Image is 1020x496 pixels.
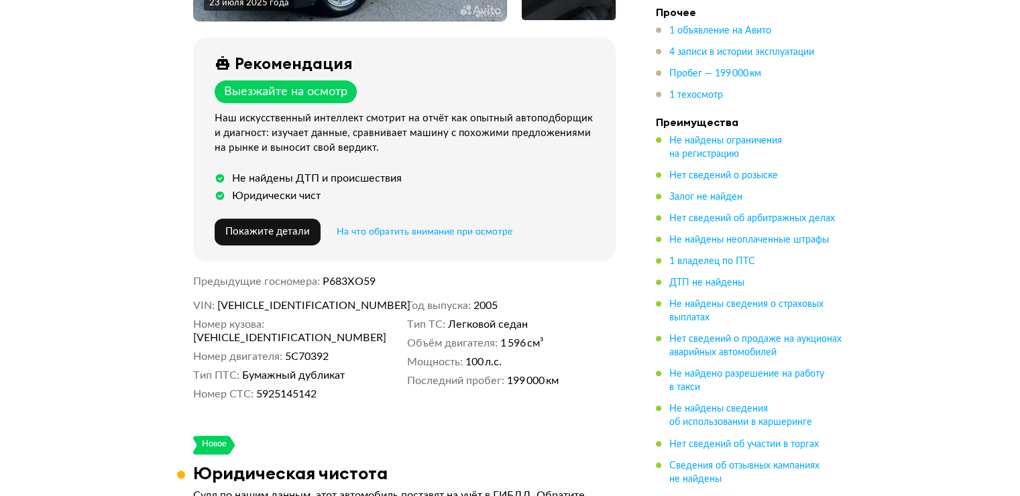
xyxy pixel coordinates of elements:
[225,227,310,237] span: Покажите детали
[507,374,559,387] span: 199 000 км
[323,275,616,288] dd: Р683ХО59
[669,439,819,448] span: Нет сведений об участии в торгах
[193,318,264,331] dt: Номер кузова
[669,460,819,483] span: Сведения об отзывных кампаниях не найдены
[669,171,778,180] span: Нет сведений о розыске
[215,111,600,156] div: Наш искусственный интеллект смотрит на отчёт как опытный автоподборщик и диагност: изучает данные...
[193,462,388,483] h3: Юридическая чистота
[193,387,253,401] dt: Номер СТС
[285,350,329,363] span: 5С70392
[235,54,353,72] div: Рекомендация
[224,84,347,99] div: Выезжайте на осмотр
[656,5,844,19] h4: Прочее
[256,387,317,401] span: 5925145142
[201,436,227,454] div: Новое
[669,192,742,202] span: Залог не найден
[193,331,347,345] span: [VEHICLE_IDENTIFICATION_NUMBER]
[193,350,282,363] dt: Номер двигателя
[232,172,402,185] div: Не найдены ДТП и происшествия
[407,336,498,350] dt: Объём двигателя
[669,26,771,36] span: 1 объявление на Авито
[193,369,239,382] dt: Тип ПТС
[217,299,372,312] span: [VEHICLE_IDENTIFICATION_NUMBER]
[669,48,814,57] span: 4 записи в истории эксплуатации
[669,334,842,357] span: Нет сведений о продаже на аукционах аварийных автомобилей
[448,318,528,331] span: Легковой седан
[407,374,504,387] dt: Последний пробег
[669,257,755,266] span: 1 владелец по ПТС
[232,189,321,202] div: Юридически чист
[407,299,471,312] dt: Год выпуска
[337,227,512,237] span: На что обратить внимание при осмотре
[669,69,761,78] span: Пробег — 199 000 км
[215,219,321,245] button: Покажите детали
[500,336,544,350] span: 1 596 см³
[465,355,502,369] span: 100 л.с.
[193,275,320,288] dt: Предыдущие госномера
[193,299,215,312] dt: VIN
[473,299,498,312] span: 2005
[669,404,812,427] span: Не найдены сведения об использовании в каршеринге
[669,214,835,223] span: Нет сведений об арбитражных делах
[669,278,744,288] span: ДТП не найдены
[669,235,829,245] span: Не найдены неоплаченные штрафы
[656,115,844,129] h4: Преимущества
[407,355,463,369] dt: Мощность
[669,369,824,392] span: Не найдено разрешение на работу в такси
[407,318,445,331] dt: Тип ТС
[669,90,723,100] span: 1 техосмотр
[242,369,345,382] span: Бумажный дубликат
[669,136,782,159] span: Не найдены ограничения на регистрацию
[669,300,824,322] span: Не найдены сведения о страховых выплатах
